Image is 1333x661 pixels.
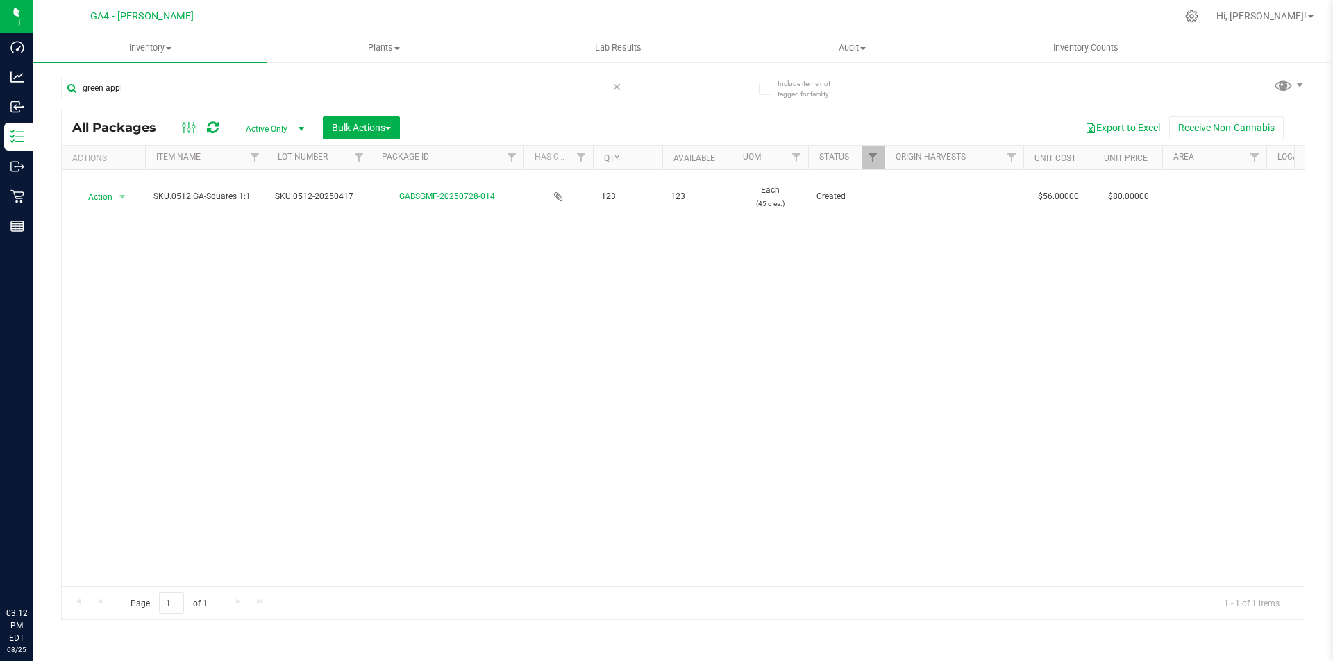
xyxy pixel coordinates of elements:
[10,40,24,54] inline-svg: Dashboard
[153,190,258,203] span: SKU.0512.GA-Squares 1:1
[740,197,800,210] p: (45 g ea.)
[1076,116,1169,139] button: Export to Excel
[278,152,328,162] a: Lot Number
[10,160,24,173] inline-svg: Outbound
[1169,116,1284,139] button: Receive Non-Cannabis
[612,78,621,96] span: Clear
[816,190,876,203] span: Created
[10,130,24,144] inline-svg: Inventory
[1216,10,1307,22] span: Hi, [PERSON_NAME]!
[862,146,885,169] a: Filter
[1104,153,1148,163] a: Unit Price
[671,190,723,203] span: 123
[673,153,715,163] a: Available
[1277,152,1316,162] a: Location
[735,33,969,62] a: Audit
[969,33,1203,62] a: Inventory Counts
[90,10,194,22] span: GA4 - [PERSON_NAME]
[61,78,628,98] input: Search Package ID, Item Name, SKU, Lot or Part Number...
[1213,592,1291,613] span: 1 - 1 of 1 items
[268,42,501,54] span: Plants
[72,153,140,163] div: Actions
[10,70,24,84] inline-svg: Analytics
[382,152,429,162] a: Package ID
[10,100,24,114] inline-svg: Inbound
[159,592,184,614] input: 1
[119,592,219,614] span: Page of 1
[267,33,501,62] a: Plants
[604,153,619,163] a: Qty
[33,42,267,54] span: Inventory
[6,644,27,655] p: 08/25
[10,219,24,233] inline-svg: Reports
[576,42,660,54] span: Lab Results
[1000,146,1023,169] a: Filter
[743,152,761,162] a: UOM
[76,187,113,207] span: Action
[1173,152,1194,162] a: Area
[896,152,966,162] a: Origin Harvests
[10,189,24,203] inline-svg: Retail
[14,550,56,592] iframe: Resource center
[501,146,523,169] a: Filter
[348,146,371,169] a: Filter
[33,33,267,62] a: Inventory
[156,152,201,162] a: Item Name
[1034,42,1137,54] span: Inventory Counts
[1023,170,1093,224] td: $56.00000
[323,116,400,139] button: Bulk Actions
[1183,10,1200,23] div: Manage settings
[1243,146,1266,169] a: Filter
[740,184,800,210] span: Each
[275,190,362,203] span: SKU.0512-20250417
[1034,153,1076,163] a: Unit Cost
[523,146,593,170] th: Has COA
[72,120,170,135] span: All Packages
[785,146,808,169] a: Filter
[570,146,593,169] a: Filter
[819,152,849,162] a: Status
[6,607,27,644] p: 03:12 PM EDT
[114,187,131,207] span: select
[332,122,391,133] span: Bulk Actions
[399,191,495,201] a: GABSGMF-20250728-014
[778,78,847,99] span: Include items not tagged for facility
[501,33,735,62] a: Lab Results
[1101,187,1156,207] span: $80.00000
[244,146,267,169] a: Filter
[736,42,969,54] span: Audit
[601,190,654,203] span: 123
